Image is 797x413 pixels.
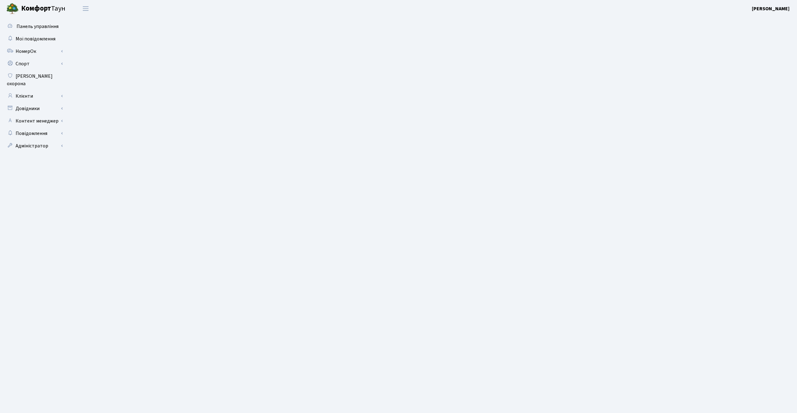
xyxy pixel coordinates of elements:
a: Спорт [3,58,65,70]
a: Адміністратор [3,140,65,152]
span: Таун [21,3,65,14]
a: Контент менеджер [3,115,65,127]
a: Довідники [3,102,65,115]
b: Комфорт [21,3,51,13]
a: Мої повідомлення [3,33,65,45]
button: Переключити навігацію [78,3,93,14]
a: НомерОк [3,45,65,58]
img: logo.png [6,2,19,15]
a: [PERSON_NAME] охорона [3,70,65,90]
span: Панель управління [17,23,59,30]
a: Клієнти [3,90,65,102]
a: Повідомлення [3,127,65,140]
span: Мої повідомлення [16,35,55,42]
a: Панель управління [3,20,65,33]
a: [PERSON_NAME] [752,5,790,12]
